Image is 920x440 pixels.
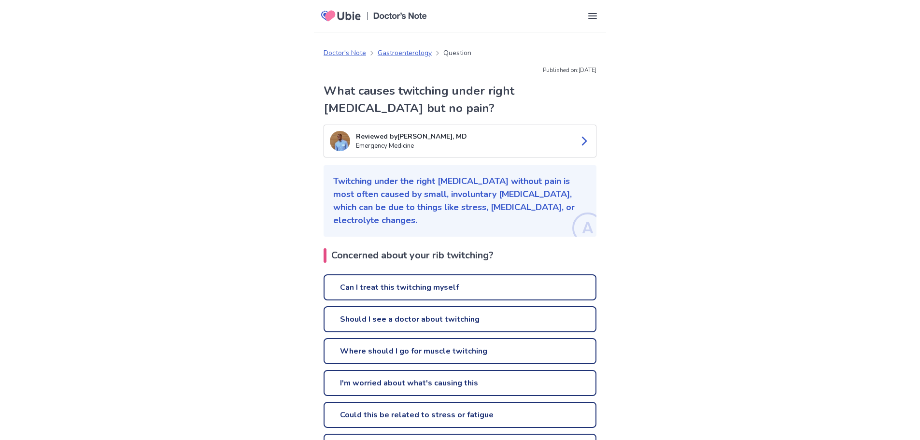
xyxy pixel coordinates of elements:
[330,131,350,151] img: Tomas Diaz
[324,48,471,58] nav: breadcrumb
[373,13,427,19] img: Doctors Note Logo
[333,175,587,227] p: Twitching under the right [MEDICAL_DATA] without pain is most often caused by small, involuntary ...
[324,306,596,332] a: Should I see a doctor about twitching
[324,274,596,300] a: Can I treat this twitching myself
[324,48,366,58] a: Doctor's Note
[324,370,596,396] a: I'm worried about what's causing this
[356,142,571,151] p: Emergency Medicine
[324,125,596,157] a: Tomas DiazReviewed by[PERSON_NAME], MDEmergency Medicine
[324,402,596,428] a: Could this be related to stress or fatigue
[324,66,596,74] p: Published on: [DATE]
[356,131,571,142] p: Reviewed by [PERSON_NAME], MD
[324,248,596,263] h2: Concerned about your rib twitching?
[378,48,432,58] a: Gastroenterology
[443,48,471,58] p: Question
[324,82,596,117] h1: What causes twitching under right [MEDICAL_DATA] but no pain?
[324,338,596,364] a: Where should I go for muscle twitching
